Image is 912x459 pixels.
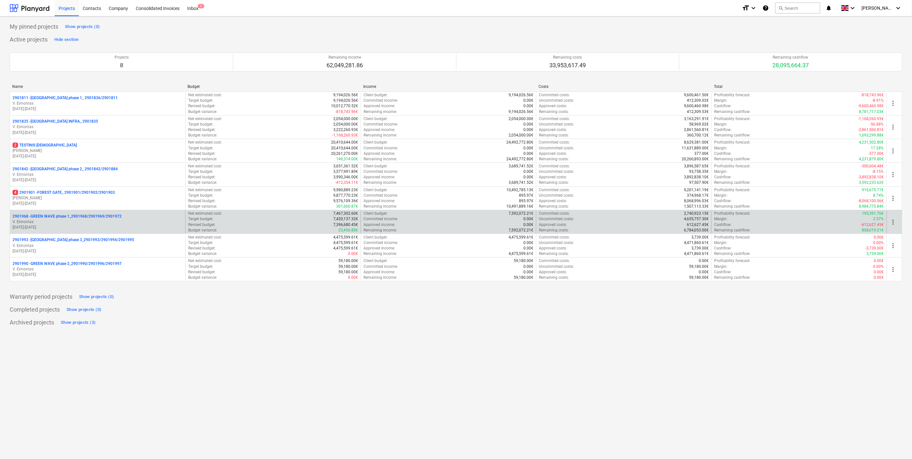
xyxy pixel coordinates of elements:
[539,240,574,246] p: Uncommitted costs :
[549,55,586,60] p: Remaining costs
[873,216,884,222] p: 2.57%
[10,36,48,43] p: Active projects
[506,204,533,209] p: 10,491,889.16€
[684,228,709,233] p: 6,784,053.00€
[519,193,533,198] p: 895.97€
[198,4,204,8] span: 2
[523,122,533,127] p: 0.00€
[364,127,395,133] p: Approved income :
[539,246,567,251] p: Approved costs :
[539,156,569,162] p: Remaining costs :
[714,169,727,174] p: Margin :
[188,127,216,133] p: Revised budget :
[509,211,533,216] p: 7,592,072.21€
[869,151,884,156] p: -377.00€
[539,127,567,133] p: Approved costs :
[364,164,388,169] p: Client budget :
[539,216,574,222] p: Uncommitted costs :
[13,124,183,130] p: V. Eimontas
[115,55,129,60] p: Projects
[684,127,709,133] p: 2,861,560.81€
[714,127,732,133] p: Cashflow :
[862,187,884,193] p: 916,675.77€
[333,246,358,251] p: 4,475,599.61€
[188,187,222,193] p: Net estimated cost :
[188,174,216,180] p: Revised budget :
[188,211,222,216] p: Net estimated cost :
[188,204,217,209] p: Budget variance :
[333,187,358,193] p: 9,980,889.23€
[714,140,751,145] p: Profitability forecast :
[364,228,397,233] p: Remaining income :
[859,180,884,185] p: 3,592,233.62€
[364,103,395,109] p: Approved income :
[714,211,751,216] p: Profitability forecast :
[13,214,183,230] div: 2901968 -GREEN WAVE phase 1_2901968/2901969/2901972V. Eimontas[DATE]-[DATE]
[335,109,358,115] p: -818,743.96€
[714,222,732,228] p: Cashflow :
[327,61,363,69] p: 62,049,281.86
[364,198,395,204] p: Approved income :
[364,216,398,222] p: Committed income :
[684,164,709,169] p: 3,896,587.65€
[858,127,884,133] p: -2,861,560.81€
[13,119,98,124] p: 2901835 - [GEOGRAPHIC_DATA] INFRA_ 2901835
[714,235,751,240] p: Profitability forecast :
[858,116,884,122] p: -1,168,260.93€
[858,198,884,204] p: -8,068,100.06€
[714,246,732,251] p: Cashflow :
[336,156,358,162] p: 149,374.00€
[188,103,216,109] p: Revised budget :
[778,5,783,11] span: search
[895,4,902,12] i: keyboard_arrow_down
[13,261,122,267] p: 2901990 - GREEN WAVE phase 2_2901990/2901996/2901997
[13,95,118,101] p: 2901811 - [GEOGRAPHIC_DATA] phase 1_ 2901836/2901811
[523,151,533,156] p: 0.00€
[188,164,222,169] p: Net estimated cost :
[691,235,709,240] p: 3,739.00€
[889,99,897,107] span: more_vert
[714,187,751,193] p: Profitability forecast :
[539,103,567,109] p: Approved costs :
[849,4,857,12] i: keyboard_arrow_down
[714,109,751,115] p: Remaining cashflow :
[188,198,216,204] p: Revised budget :
[13,166,118,172] p: 2901842 - [GEOGRAPHIC_DATA] phase 2_ 2901842/2901884
[872,169,884,174] p: -8.15%
[539,235,570,240] p: Committed costs :
[858,174,884,180] p: -3,892,838.10€
[509,109,533,115] p: 9,194,026.56€
[714,133,751,138] p: Remaining cashflow :
[509,180,533,185] p: 3,689,741.52€
[691,246,709,251] p: 3,739.00€
[689,122,709,127] p: 58,969.02€
[327,55,363,60] p: Remaining income
[13,172,183,177] p: V. Eimontas
[714,193,727,198] p: Margin :
[539,187,570,193] p: Committed costs :
[188,240,213,246] p: Target budget :
[859,133,884,138] p: 1,693,299.88€
[188,140,222,145] p: Net estimated cost :
[539,145,574,151] p: Uncommitted costs :
[509,235,533,240] p: 4,475,599.61€
[539,116,570,122] p: Committed costs :
[13,143,183,159] div: 2TESTINIS [DEMOGRAPHIC_DATA][PERSON_NAME][DATE]-[DATE]
[331,145,358,151] p: 20,410,644.00€
[523,240,533,246] p: 0.00€
[67,306,101,314] div: Show projects (0)
[687,98,709,103] p: 412,309.02€
[684,216,709,222] p: 4,655,757.30€
[188,133,217,138] p: Budget variance :
[188,122,213,127] p: Target budget :
[13,267,183,272] p: V. Eimontas
[889,194,897,202] span: more_vert
[714,180,751,185] p: Remaining cashflow :
[523,127,533,133] p: 0.00€
[539,140,570,145] p: Committed costs :
[188,156,217,162] p: Budget variance :
[880,428,912,459] iframe: Chat Widget
[873,193,884,198] p: 8.74%
[54,36,78,43] div: Hide section
[336,204,358,209] p: 301,660.87€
